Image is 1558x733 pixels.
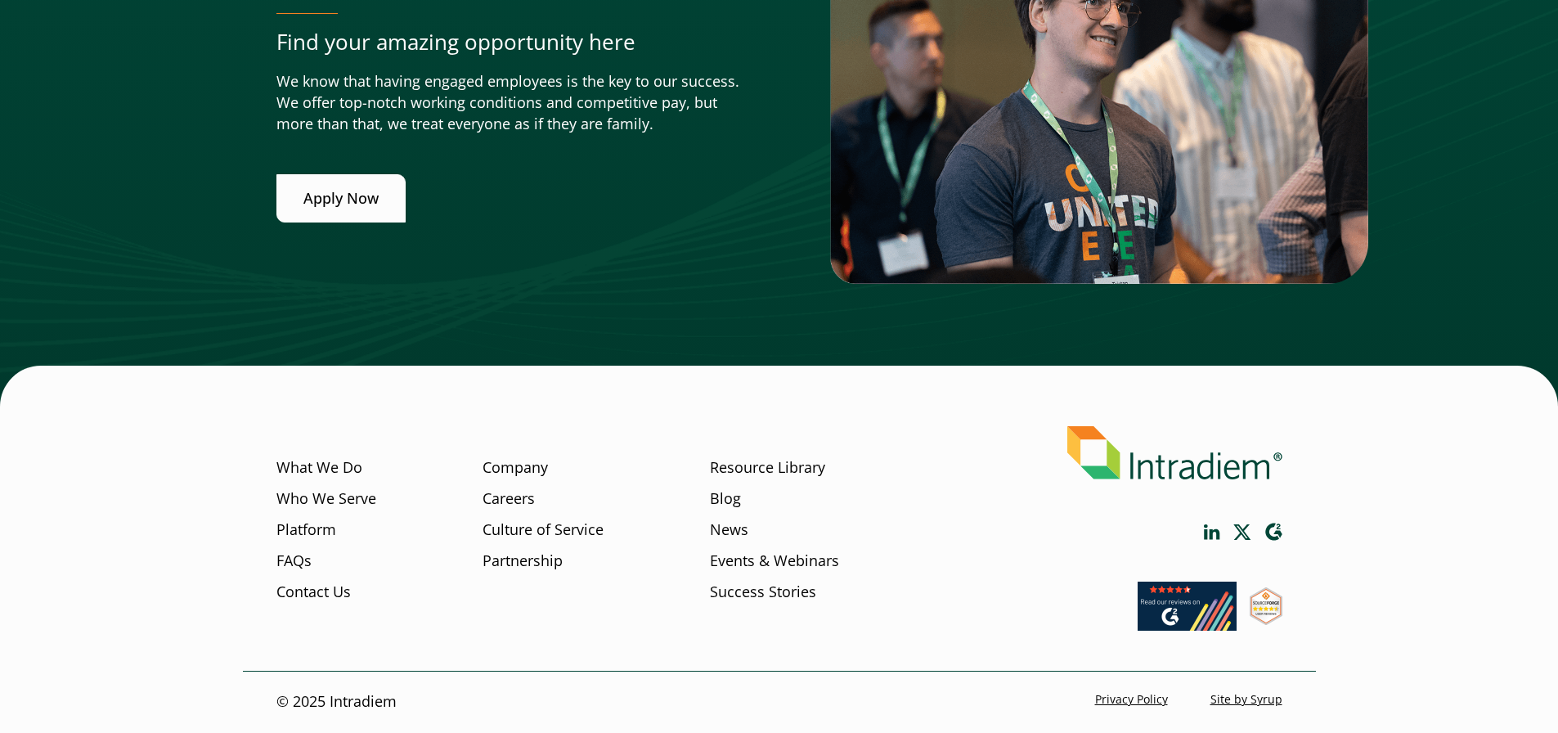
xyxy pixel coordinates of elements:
[483,488,535,510] a: Careers
[276,174,406,223] a: Apply Now
[276,488,376,510] a: Who We Serve
[1067,426,1282,479] img: Intradiem
[1210,692,1282,708] a: Site by Syrup
[276,71,746,135] p: We know that having engaged employees is the key to our success. We offer top-notch working condi...
[1250,609,1282,629] a: Link opens in a new window
[1264,523,1282,542] a: Link opens in a new window
[1233,524,1251,540] a: Link opens in a new window
[276,692,397,713] p: © 2025 Intradiem
[483,519,604,541] a: Culture of Service
[710,551,839,572] a: Events & Webinars
[276,519,336,541] a: Platform
[276,457,362,479] a: What We Do
[483,457,548,479] a: Company
[276,582,351,603] a: Contact Us
[1138,615,1237,635] a: Link opens in a new window
[1138,582,1237,631] img: Read our reviews on G2
[1204,524,1220,540] a: Link opens in a new window
[710,457,825,479] a: Resource Library
[276,27,746,57] p: Find your amazing opportunity here
[1095,692,1168,708] a: Privacy Policy
[1250,587,1282,625] img: SourceForge User Reviews
[276,551,312,572] a: FAQs
[710,488,741,510] a: Blog
[483,551,563,572] a: Partnership
[710,582,816,603] a: Success Stories
[710,519,748,541] a: News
